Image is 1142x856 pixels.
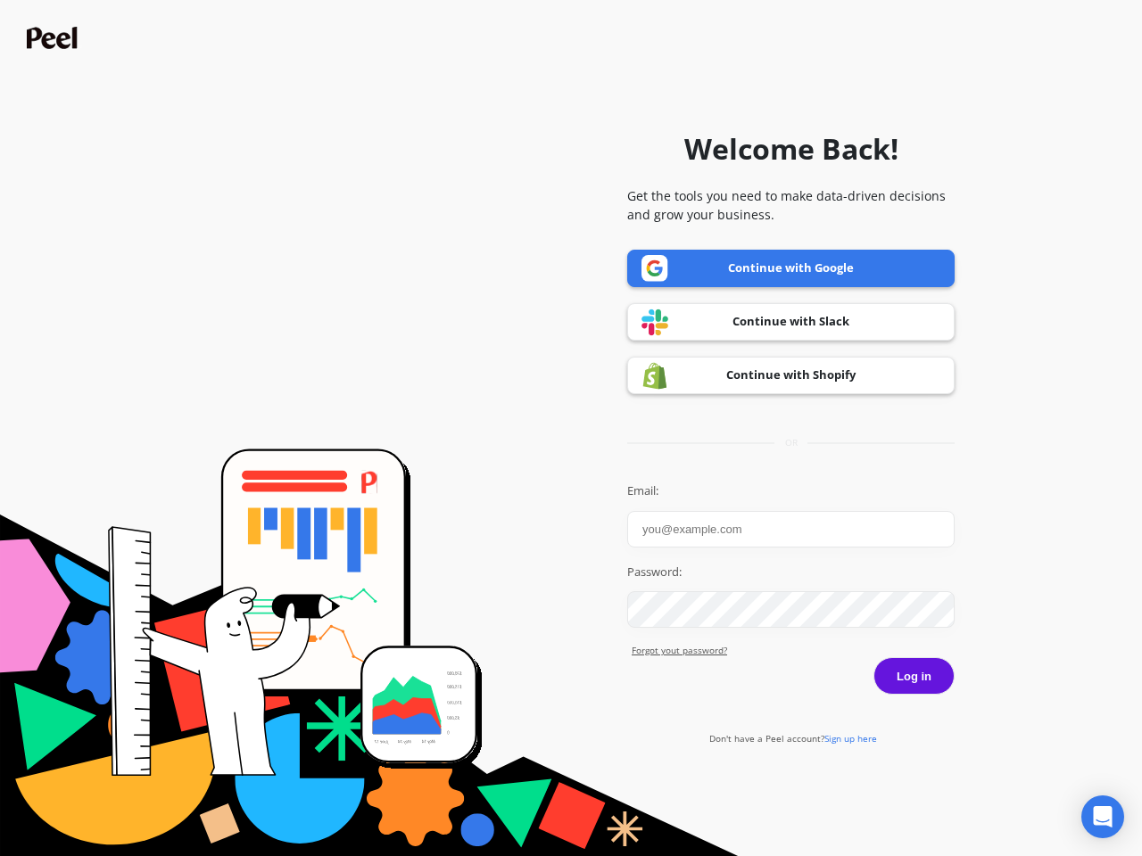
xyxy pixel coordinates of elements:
[709,732,877,745] a: Don't have a Peel account?Sign up here
[627,482,955,500] label: Email:
[627,303,955,341] a: Continue with Slack
[824,732,877,745] span: Sign up here
[641,255,668,282] img: Google logo
[627,436,955,449] div: or
[627,186,955,224] p: Get the tools you need to make data-driven decisions and grow your business.
[627,511,955,547] input: you@example.com
[27,27,82,49] img: Peel
[684,128,898,170] h1: Welcome Back!
[1081,795,1124,838] div: Open Intercom Messenger
[873,657,955,695] button: Log in
[627,357,955,394] a: Continue with Shopify
[627,250,955,287] a: Continue with Google
[627,564,955,581] label: Password:
[641,362,668,390] img: Shopify logo
[641,309,668,336] img: Slack logo
[632,644,955,657] a: Forgot yout password?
